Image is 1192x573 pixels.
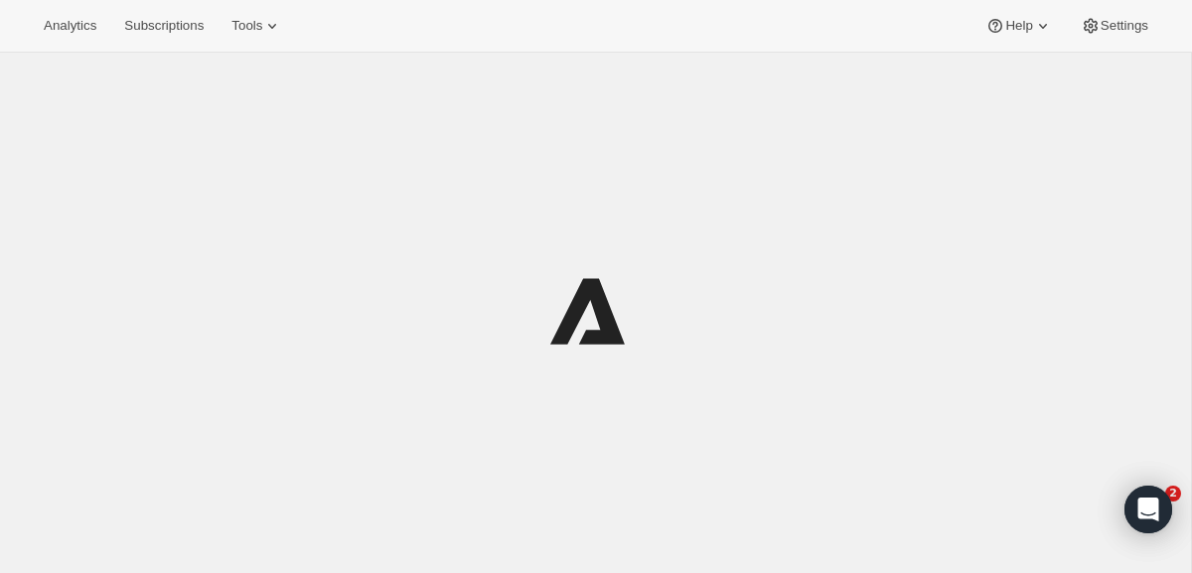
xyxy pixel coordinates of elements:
button: Help [973,12,1064,40]
span: Tools [231,18,262,34]
span: Settings [1101,18,1148,34]
button: Tools [220,12,294,40]
span: Subscriptions [124,18,204,34]
button: Settings [1069,12,1160,40]
span: Help [1005,18,1032,34]
span: 2 [1165,486,1181,501]
div: Open Intercom Messenger [1124,486,1172,533]
button: Subscriptions [112,12,216,40]
span: Analytics [44,18,96,34]
button: Analytics [32,12,108,40]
